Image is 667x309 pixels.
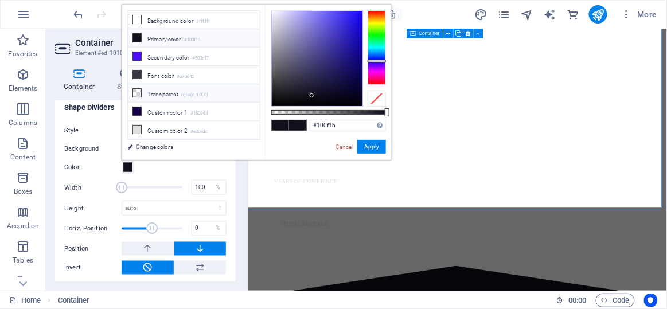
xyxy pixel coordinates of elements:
label: Color [64,161,122,174]
h6: Session time [556,294,587,307]
p: Tables [13,256,33,265]
button: More [617,5,662,24]
i: Publish [591,8,604,21]
small: #150243 [190,109,208,118]
button: publish [589,5,607,24]
span: #100f1b [289,120,306,130]
button: commerce [566,7,580,21]
span: Style [64,127,79,134]
label: Width [64,185,122,191]
p: Accordion [7,221,39,230]
p: Elements [9,84,38,93]
label: Background [64,142,122,156]
small: #100f1b [184,36,201,44]
div: Clear Color Selection [368,91,386,107]
button: Usercentrics [644,294,658,307]
span: : [576,296,578,304]
small: #500ef7 [192,54,209,62]
i: Design (Ctrl+Alt+Y) [474,8,487,21]
i: Undo: Change style (Ctrl+Z) [72,8,85,21]
small: #e2dedc [190,128,208,136]
label: Height [64,205,122,212]
button: text_generator [543,7,557,21]
span: Code [601,294,630,307]
button: navigator [520,7,534,21]
small: #ffffff [196,18,210,26]
h2: Container [75,38,236,48]
label: Position [64,242,122,256]
button: Apply [357,140,386,154]
span: #100f1b [272,120,289,130]
span: Click to select. Double-click to edit [58,294,90,307]
button: pages [497,7,511,21]
small: #373642 [177,73,194,81]
i: Pages (Ctrl+Alt+S) [497,8,510,21]
nav: breadcrumb [58,294,90,307]
div: % [210,222,226,236]
a: Cancel [334,143,354,151]
li: Custom color 2 [128,121,260,139]
li: Background color [128,11,260,29]
i: AI Writer [543,8,556,21]
li: Custom color 1 [128,103,260,121]
p: Boxes [14,187,33,196]
div: % [210,181,226,194]
span: Container [419,31,440,36]
label: Horiz. Position [64,226,122,232]
i: Commerce [566,8,579,21]
button: Code [596,294,635,307]
li: Secondary color [128,48,260,66]
span: More [621,9,657,20]
span: 00 00 [568,294,586,307]
button: design [474,7,488,21]
a: Change colors [122,140,255,154]
li: Font color [128,66,260,84]
h4: Style [108,68,146,92]
label: Invert [64,261,122,275]
i: Navigator [520,8,533,21]
button: undo [72,7,85,21]
a: Click to cancel selection. Double-click to open Pages [9,294,41,307]
li: Primary color [128,29,260,48]
p: Content [10,152,36,162]
p: Columns [9,118,37,127]
small: rgba(0,0,0,.0) [182,91,209,99]
h4: Container [55,68,108,92]
li: Transparent [128,84,260,103]
p: Favorites [8,49,37,58]
h3: Element #ed-1010025826 [75,48,213,58]
h4: Shape Dividers [55,94,236,115]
